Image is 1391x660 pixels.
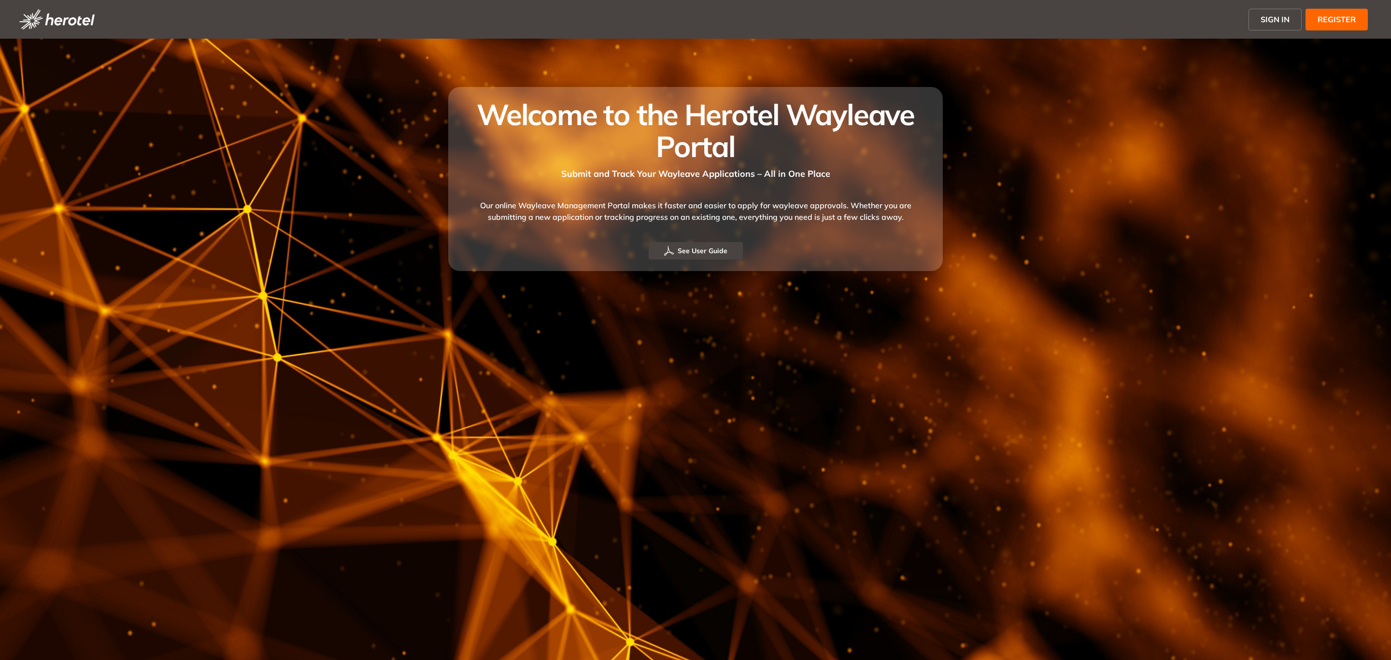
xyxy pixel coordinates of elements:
[477,96,914,164] span: Welcome to the Herotel Wayleave Portal
[1318,14,1356,25] span: REGISTER
[460,162,931,180] div: Submit and Track Your Wayleave Applications – All in One Place
[678,245,727,256] span: See User Guide
[649,242,743,259] button: See User Guide
[1249,9,1302,30] button: SIGN IN
[1261,14,1290,25] span: SIGN IN
[460,180,931,242] div: Our online Wayleave Management Portal makes it faster and easier to apply for wayleave approvals....
[1306,9,1368,30] button: REGISTER
[19,9,95,29] img: logo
